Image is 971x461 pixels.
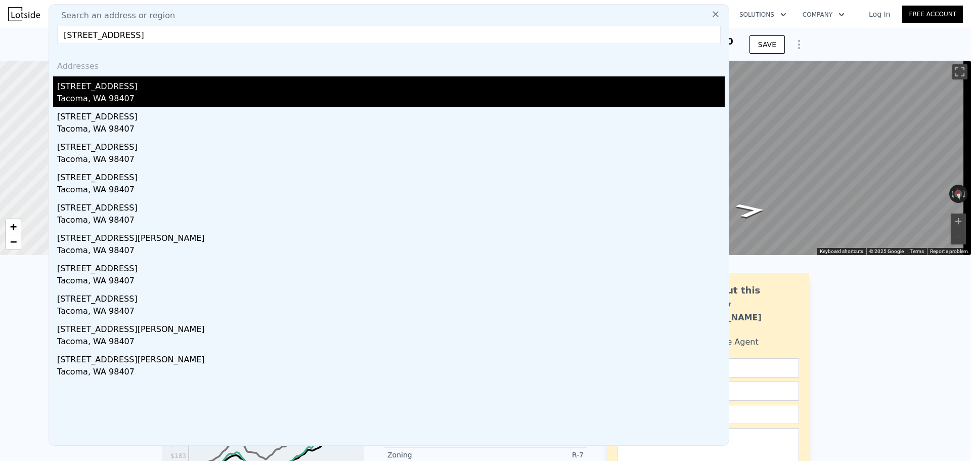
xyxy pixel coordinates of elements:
div: Tacoma, WA 98407 [57,366,725,380]
button: SAVE [749,35,785,54]
span: − [10,235,17,248]
button: Solutions [731,6,795,24]
div: Tacoma, WA 98407 [57,214,725,228]
div: Ask about this property [686,283,799,312]
div: [STREET_ADDRESS] [57,259,725,275]
div: Addresses [53,52,725,76]
div: Tacoma, WA 98407 [57,93,725,107]
button: Zoom in [951,214,966,229]
button: Toggle fullscreen view [952,64,967,79]
div: R-7 [485,450,584,460]
div: Tacoma, WA 98407 [57,336,725,350]
tspan: $238 [170,440,186,447]
a: Zoom in [6,219,21,234]
tspan: $183 [170,452,186,459]
div: [STREET_ADDRESS] [57,137,725,153]
div: [STREET_ADDRESS][PERSON_NAME] [57,228,725,244]
button: Keyboard shortcuts [820,248,863,255]
path: Go East, 19th St SE [723,200,778,221]
div: [STREET_ADDRESS][PERSON_NAME] [57,350,725,366]
a: Log In [857,9,902,19]
div: [STREET_ADDRESS][PERSON_NAME] [57,319,725,336]
img: Lotside [8,7,40,21]
a: Zoom out [6,234,21,249]
span: © 2025 Google [869,248,904,254]
span: + [10,220,17,233]
a: Report a problem [930,248,968,254]
button: Show Options [789,34,809,55]
span: Search an address or region [53,10,175,22]
div: Tacoma, WA 98407 [57,244,725,259]
div: Tacoma, WA 98407 [57,153,725,167]
button: Company [795,6,853,24]
div: Zoning [387,450,485,460]
div: Tacoma, WA 98407 [57,275,725,289]
a: Free Account [902,6,963,23]
input: Enter an address, city, region, neighborhood or zip code [57,26,721,44]
button: Rotate clockwise [962,185,968,203]
div: Tacoma, WA 98407 [57,305,725,319]
div: [STREET_ADDRESS] [57,198,725,214]
div: [STREET_ADDRESS] [57,167,725,184]
div: [PERSON_NAME] Bahadur [686,312,799,336]
div: [STREET_ADDRESS] [57,76,725,93]
div: [STREET_ADDRESS] [57,107,725,123]
div: Tacoma, WA 98407 [57,184,725,198]
button: Zoom out [951,229,966,244]
button: Reset the view [953,184,963,203]
div: [STREET_ADDRESS] [57,289,725,305]
div: Tacoma, WA 98407 [57,123,725,137]
button: Rotate counterclockwise [949,185,955,203]
a: Terms (opens in new tab) [910,248,924,254]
